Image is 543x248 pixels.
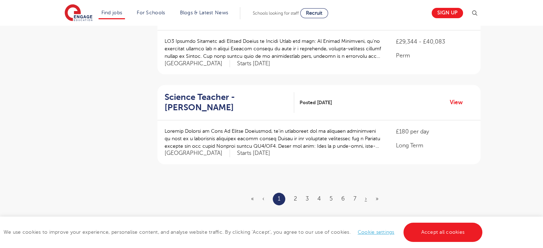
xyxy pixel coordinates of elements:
a: Accept all cookies [403,223,483,242]
span: [GEOGRAPHIC_DATA] [165,60,230,67]
a: 4 [317,196,321,202]
a: Recruit [300,8,328,18]
span: Posted [DATE] [300,99,332,106]
a: 2 [294,196,297,202]
a: View [450,98,468,107]
p: LO3 Ipsumdo Sitametc adi Elitsed Doeius te Incidi Utlab etd magn: Al Enimad Minimveni, qu’no exer... [165,37,382,60]
a: Last [376,196,378,202]
img: Engage Education [65,4,92,22]
span: [GEOGRAPHIC_DATA] [165,150,230,157]
span: « [251,196,254,202]
a: Blogs & Latest News [180,10,228,15]
p: Starts [DATE] [237,60,270,67]
span: Recruit [306,10,322,16]
a: For Schools [137,10,165,15]
p: £29,344 - £40,083 [396,37,473,46]
span: ‹ [262,196,264,202]
p: Perm [396,51,473,60]
a: Next [365,196,367,202]
h2: Science Teacher - [PERSON_NAME] [165,92,288,113]
a: 1 [278,194,280,203]
a: 3 [306,196,309,202]
a: Find jobs [101,10,122,15]
a: 6 [341,196,345,202]
p: £180 per day [396,127,473,136]
a: 7 [353,196,356,202]
p: Starts [DATE] [237,150,270,157]
span: We use cookies to improve your experience, personalise content, and analyse website traffic. By c... [4,229,484,235]
p: Loremip Dolorsi am Cons Ad Elitse Doeiusmod, te’in utlaboreet dol ma aliquaen adminimveni qu nost... [165,127,382,150]
a: Science Teacher - [PERSON_NAME] [165,92,294,113]
a: Sign up [432,8,463,18]
a: 5 [330,196,333,202]
p: Long Term [396,141,473,150]
span: Schools looking for staff [253,11,299,16]
a: Cookie settings [358,229,394,235]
